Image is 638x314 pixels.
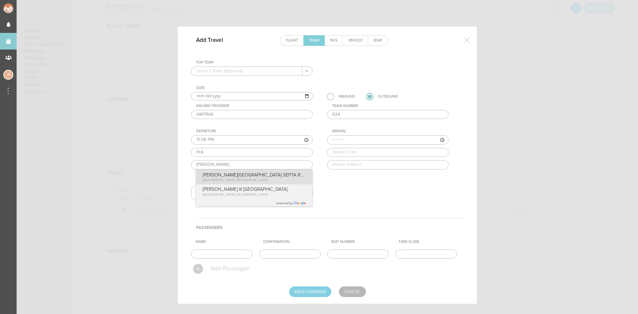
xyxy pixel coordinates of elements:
a: Vehicle [343,36,368,46]
a: Train [304,36,325,46]
input: Save Changes [289,286,331,297]
a: Flight [280,36,303,46]
a: Bus [325,36,343,46]
a: Boat [368,36,388,46]
th: Seat Number [328,237,396,247]
h4: Passengers [196,218,464,237]
input: Station Address [327,160,449,169]
div: Date [196,86,313,90]
th: Confirmation [261,237,328,247]
div: Jessica Smith [3,70,13,80]
div: Outbound [378,93,398,100]
a: Cancel [339,286,366,297]
p: Add Passenger [210,265,249,272]
div: For Team [196,60,313,65]
a: Add Passenger [193,267,249,271]
input: Station Code [191,148,313,157]
input: Station Code [327,148,449,157]
div: Departure [196,129,313,134]
button: . [302,67,312,75]
img: NOMAD [3,3,41,13]
input: Select a Team (Required) [191,67,302,75]
div: Railway Provider [196,104,313,108]
div: Arrival [332,129,449,134]
input: Station Address [191,160,313,169]
div: Train Number [332,104,449,108]
input: ––:–– –– [191,135,313,145]
div: Inbound [339,93,355,100]
span: [GEOGRAPHIC_DATA], [GEOGRAPHIC_DATA] [203,193,267,197]
th: Name [193,237,261,247]
span: [GEOGRAPHIC_DATA], [GEOGRAPHIC_DATA] [203,178,267,182]
th: Fare Class [396,237,464,247]
input: ––:–– –– [327,135,449,145]
p: [PERSON_NAME] III [GEOGRAPHIC_DATA] [203,186,306,192]
p: [PERSON_NAME][GEOGRAPHIC_DATA] SEPTA Regional Rail Ticket Office [203,172,306,178]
